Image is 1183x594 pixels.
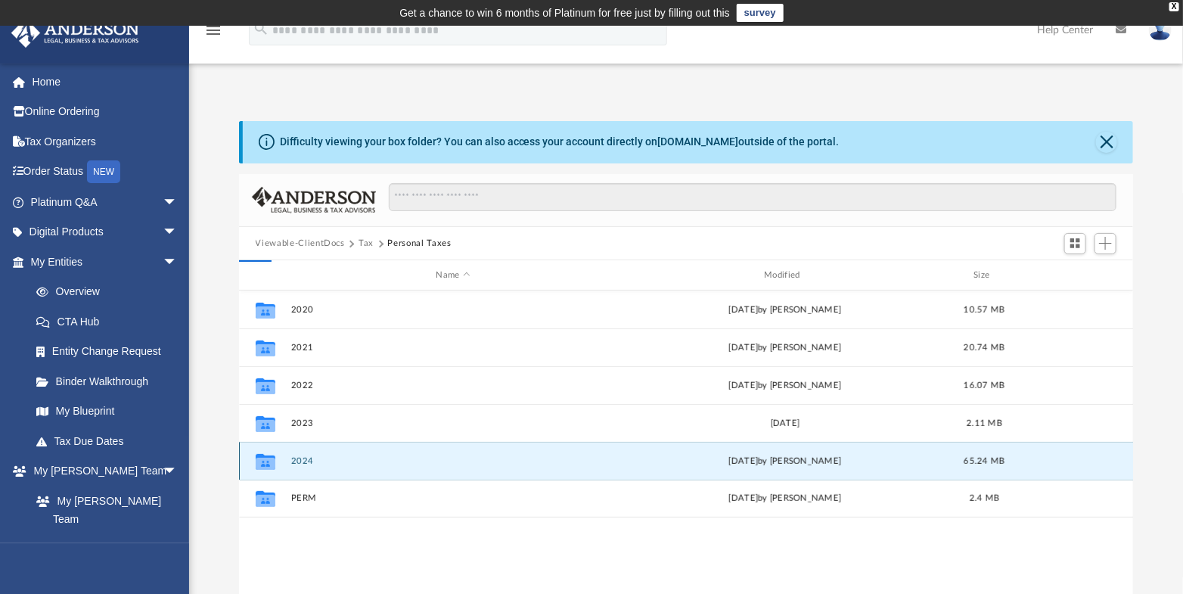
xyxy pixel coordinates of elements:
a: My [PERSON_NAME] Team [21,486,185,534]
div: Difficulty viewing your box folder? You can also access your account directly on outside of the p... [280,134,840,150]
a: Overview [21,277,200,307]
a: [DOMAIN_NAME] [658,135,739,148]
a: menu [204,29,222,39]
button: Add [1095,233,1117,254]
button: 2020 [290,305,616,315]
div: Get a chance to win 6 months of Platinum for free just by filling out this [399,4,730,22]
div: NEW [87,160,120,183]
a: Entity Change Request [21,337,200,367]
a: CTA Hub [21,306,200,337]
a: Tax Organizers [11,126,200,157]
div: [DATE] by [PERSON_NAME] [623,379,948,393]
span: arrow_drop_down [163,456,193,487]
span: 65.24 MB [964,457,1004,465]
a: survey [737,4,784,22]
button: Viewable-ClientDocs [256,237,345,250]
div: id [1021,269,1127,282]
div: [DATE] by [PERSON_NAME] [623,341,948,355]
span: 20.74 MB [964,344,1004,352]
a: Digital Productsarrow_drop_down [11,217,200,247]
div: [DATE] by [PERSON_NAME] [623,492,948,505]
i: menu [204,21,222,39]
a: My [PERSON_NAME] Teamarrow_drop_down [11,456,193,487]
span: 2.4 MB [969,494,999,502]
div: [DATE] by [PERSON_NAME] [623,303,948,317]
div: id [245,269,283,282]
div: Size [954,269,1014,282]
a: Online Ordering [11,97,200,127]
a: Platinum Q&Aarrow_drop_down [11,187,200,217]
button: Close [1096,132,1117,153]
button: PERM [290,493,616,503]
span: 2.11 MB [967,419,1002,428]
a: Binder Walkthrough [21,366,200,397]
button: Switch to Grid View [1064,233,1087,254]
span: arrow_drop_down [163,187,193,218]
a: My Blueprint [21,397,193,427]
a: My Entitiesarrow_drop_down [11,247,200,277]
a: Tax Due Dates [21,426,200,456]
div: close [1169,2,1179,11]
button: 2021 [290,343,616,353]
span: 16.07 MB [964,381,1004,390]
button: 2023 [290,418,616,428]
div: Name [290,269,615,282]
div: [DATE] by [PERSON_NAME] [623,455,948,468]
span: arrow_drop_down [163,247,193,278]
a: Anderson System [21,534,193,564]
button: 2024 [290,456,616,466]
span: 10.57 MB [964,306,1004,314]
button: 2022 [290,381,616,390]
button: Tax [359,237,374,250]
i: search [253,20,269,37]
img: User Pic [1149,19,1172,41]
a: Order StatusNEW [11,157,200,188]
input: Search files and folders [389,183,1116,212]
span: arrow_drop_down [163,217,193,248]
img: Anderson Advisors Platinum Portal [7,18,144,48]
button: Personal Taxes [388,237,452,250]
div: [DATE] [623,417,948,431]
div: Modified [622,269,947,282]
a: Home [11,67,200,97]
